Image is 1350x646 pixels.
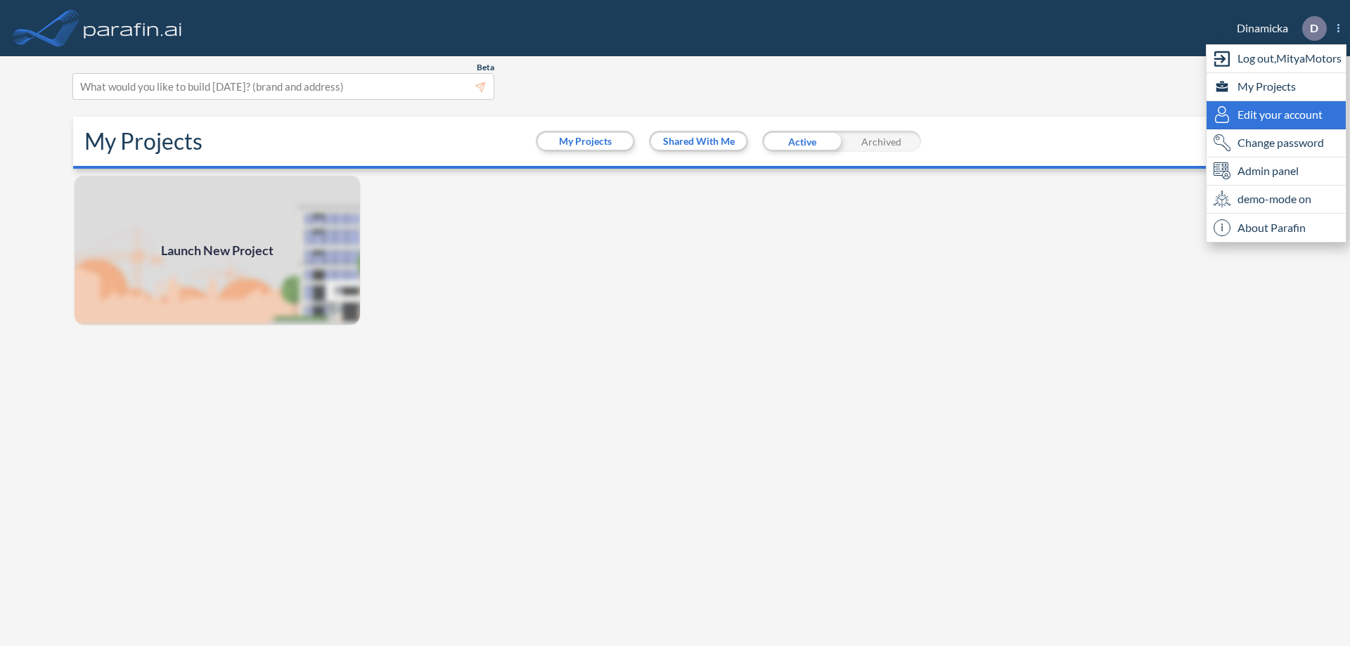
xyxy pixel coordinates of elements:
[1207,214,1346,242] div: About Parafin
[842,131,921,152] div: Archived
[651,133,746,150] button: Shared With Me
[81,14,185,42] img: logo
[84,128,202,155] h2: My Projects
[1207,157,1346,186] div: Admin panel
[1207,45,1346,73] div: Log out
[1214,219,1230,236] span: i
[1237,219,1306,236] span: About Parafin
[73,174,361,326] img: add
[1237,134,1324,151] span: Change password
[1207,101,1346,129] div: Edit user
[1237,190,1311,207] span: demo-mode on
[1237,50,1342,67] span: Log out, MityaMotors
[477,62,494,73] span: Beta
[762,131,842,152] div: Active
[1216,16,1339,41] div: Dinamicka
[1237,162,1299,179] span: Admin panel
[1237,106,1323,123] span: Edit your account
[1310,22,1318,34] p: D
[538,133,633,150] button: My Projects
[1207,129,1346,157] div: Change password
[161,241,274,260] span: Launch New Project
[1237,78,1296,95] span: My Projects
[1207,186,1346,214] div: demo-mode on
[1207,73,1346,101] div: My Projects
[73,174,361,326] a: Launch New Project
